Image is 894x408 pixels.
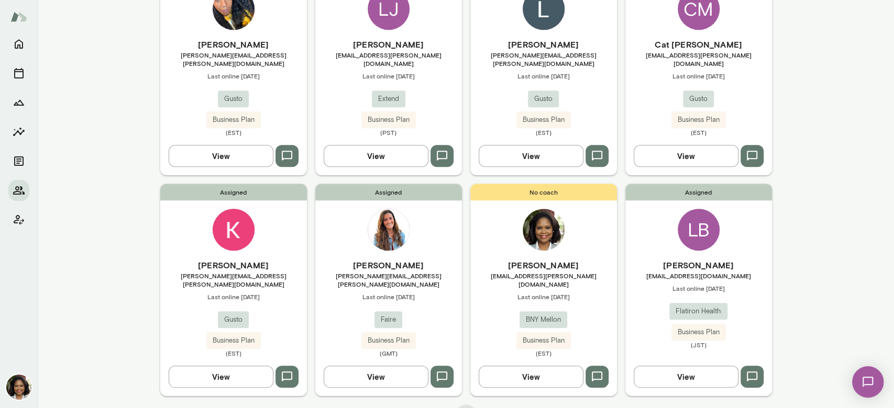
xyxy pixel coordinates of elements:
[625,72,772,80] span: Last online [DATE]
[160,184,307,200] span: Assigned
[470,349,617,357] span: (EST)
[160,349,307,357] span: (EST)
[374,314,402,325] span: Faire
[160,51,307,67] span: [PERSON_NAME][EMAIL_ADDRESS][PERSON_NAME][DOMAIN_NAME]
[160,292,307,301] span: Last online [DATE]
[361,335,416,346] span: Business Plan
[470,259,617,271] h6: [PERSON_NAME]
[368,209,410,251] img: Ana Seoane
[315,349,462,357] span: (GMT)
[324,145,428,167] button: View
[8,180,29,201] button: Members
[10,7,27,27] img: Mento
[218,94,249,104] span: Gusto
[160,271,307,288] span: [PERSON_NAME][EMAIL_ADDRESS][PERSON_NAME][DOMAIN_NAME]
[213,209,255,251] img: Kristen Offringa
[8,121,29,142] button: Insights
[160,38,307,51] h6: [PERSON_NAME]
[315,184,462,200] span: Assigned
[479,145,583,167] button: View
[315,51,462,67] span: [EMAIL_ADDRESS][PERSON_NAME][DOMAIN_NAME]
[160,259,307,271] h6: [PERSON_NAME]
[671,115,726,125] span: Business Plan
[625,271,772,280] span: [EMAIL_ADDRESS][DOMAIN_NAME]
[315,72,462,80] span: Last online [DATE]
[315,128,462,137] span: (PST)
[470,51,617,67] span: [PERSON_NAME][EMAIL_ADDRESS][PERSON_NAME][DOMAIN_NAME]
[528,94,559,104] span: Gusto
[361,115,416,125] span: Business Plan
[625,184,772,200] span: Assigned
[678,209,720,251] div: LB
[160,72,307,80] span: Last online [DATE]
[634,366,738,388] button: View
[671,327,726,337] span: Business Plan
[206,335,261,346] span: Business Plan
[206,115,261,125] span: Business Plan
[372,94,405,104] span: Extend
[669,306,727,316] span: Flatiron Health
[315,259,462,271] h6: [PERSON_NAME]
[6,375,31,400] img: Cheryl Mills
[169,366,273,388] button: View
[634,145,738,167] button: View
[516,335,571,346] span: Business Plan
[470,271,617,288] span: [EMAIL_ADDRESS][PERSON_NAME][DOMAIN_NAME]
[470,128,617,137] span: (EST)
[625,38,772,51] h6: Cat [PERSON_NAME]
[625,51,772,67] span: [EMAIL_ADDRESS][PERSON_NAME][DOMAIN_NAME]
[625,128,772,137] span: (EST)
[8,209,29,230] button: Client app
[315,271,462,288] span: [PERSON_NAME][EMAIL_ADDRESS][PERSON_NAME][DOMAIN_NAME]
[625,284,772,292] span: Last online [DATE]
[8,33,29,54] button: Home
[324,366,428,388] button: View
[8,63,29,84] button: Sessions
[470,184,617,200] span: No coach
[625,259,772,271] h6: [PERSON_NAME]
[470,292,617,301] span: Last online [DATE]
[470,72,617,80] span: Last online [DATE]
[516,115,571,125] span: Business Plan
[520,314,567,325] span: BNY Mellon
[625,341,772,349] span: (JST)
[479,366,583,388] button: View
[315,292,462,301] span: Last online [DATE]
[523,209,565,251] img: Cheryl Mills
[470,38,617,51] h6: [PERSON_NAME]
[218,314,249,325] span: Gusto
[8,92,29,113] button: Growth Plan
[8,151,29,172] button: Documents
[315,38,462,51] h6: [PERSON_NAME]
[683,94,714,104] span: Gusto
[169,145,273,167] button: View
[160,128,307,137] span: (EST)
